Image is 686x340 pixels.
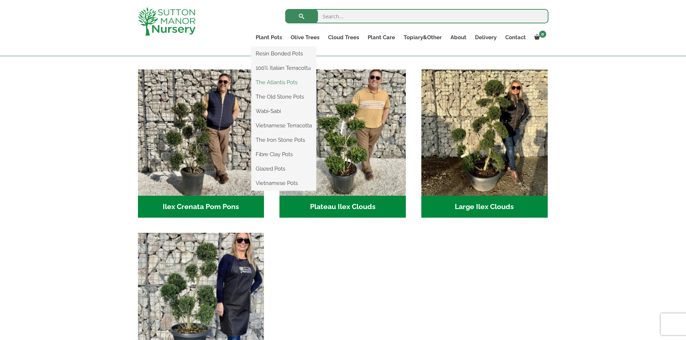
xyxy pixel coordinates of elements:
a: Topiary&Other [399,32,446,42]
h2: Ilex Crenata Pom Pons [138,196,264,218]
img: logo [138,7,196,36]
a: The Atlantis Pots [251,77,316,88]
a: 0 [530,32,548,42]
a: Resin Bonded Pots [251,48,316,59]
input: Search... [285,9,548,23]
a: Contact [501,32,530,42]
a: Glazed Pots [251,163,316,174]
a: Delivery [471,32,501,42]
a: Fibre Clay Pots [251,149,316,160]
a: Vietnamese Terracotta [251,120,316,131]
a: Wabi-Sabi [251,106,316,117]
a: Visit product category Large Ilex Clouds [421,69,548,218]
a: Vietnamese Pots [251,178,316,189]
img: Plateau Ilex Clouds [279,69,406,196]
a: Visit product category Plateau Ilex Clouds [279,69,406,218]
a: Plant Pots [251,32,286,42]
a: The Iron Stone Pots [251,135,316,145]
a: Olive Trees [286,32,324,42]
h2: Plateau Ilex Clouds [279,196,406,218]
span: 0 [539,31,546,38]
a: Plant Care [363,32,399,42]
a: The Old Stone Pots [251,91,316,102]
a: Visit product category Ilex Crenata Pom Pons [138,69,264,218]
a: Cloud Trees [324,32,363,42]
a: 100% Italian Terracotta [251,63,316,73]
img: Large Ilex Clouds [421,69,548,196]
img: Ilex Crenata Pom Pons [138,69,264,196]
h2: Large Ilex Clouds [421,196,548,218]
a: About [446,32,471,42]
